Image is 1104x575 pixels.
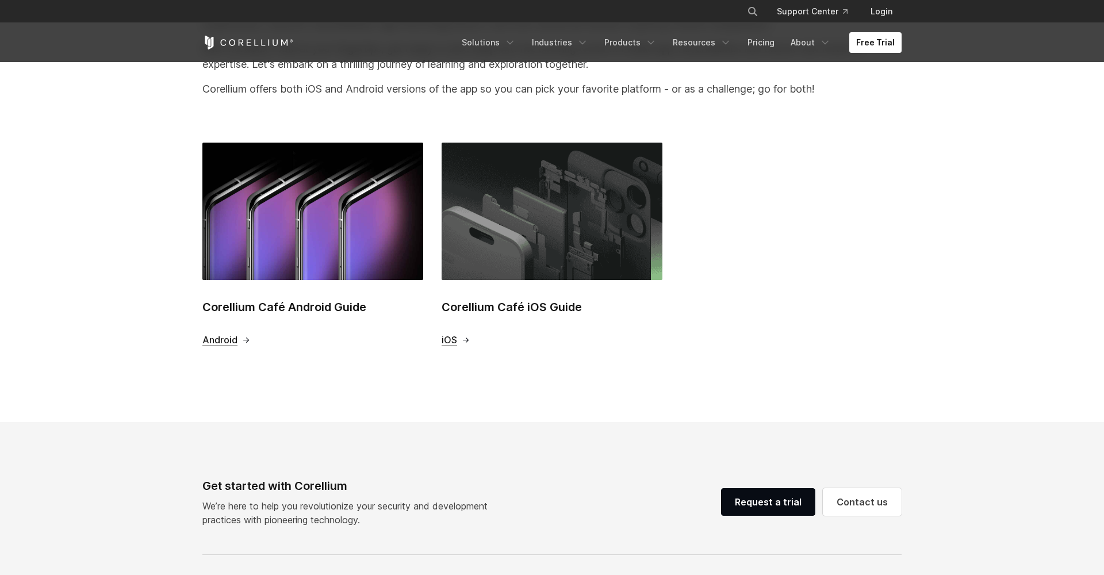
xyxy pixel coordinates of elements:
[442,143,662,346] a: Corellium Café iOS Guide Corellium Café iOS Guide iOS
[202,298,423,316] h2: Corellium Café Android Guide
[861,1,902,22] a: Login
[525,32,595,53] a: Industries
[733,1,902,22] div: Navigation Menu
[823,488,902,516] a: Contact us
[202,334,237,346] span: Android
[442,298,662,316] h2: Corellium Café iOS Guide
[455,32,902,53] div: Navigation Menu
[442,143,662,280] img: Corellium Café iOS Guide
[666,32,738,53] a: Resources
[741,32,781,53] a: Pricing
[849,32,902,53] a: Free Trial
[597,32,664,53] a: Products
[202,81,902,97] p: Corellium offers both iOS and Android versions of the app so you can pick your favorite platform ...
[784,32,838,53] a: About
[202,143,423,280] img: Corellium Café Android Guide
[442,334,457,346] span: iOS
[742,1,763,22] button: Search
[721,488,815,516] a: Request a trial
[202,477,497,494] div: Get started with Corellium
[202,499,497,527] p: We’re here to help you revolutionize your security and development practices with pioneering tech...
[202,36,294,49] a: Corellium Home
[455,32,523,53] a: Solutions
[202,143,423,346] a: Corellium Café Android Guide Corellium Café Android Guide Android
[768,1,857,22] a: Support Center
